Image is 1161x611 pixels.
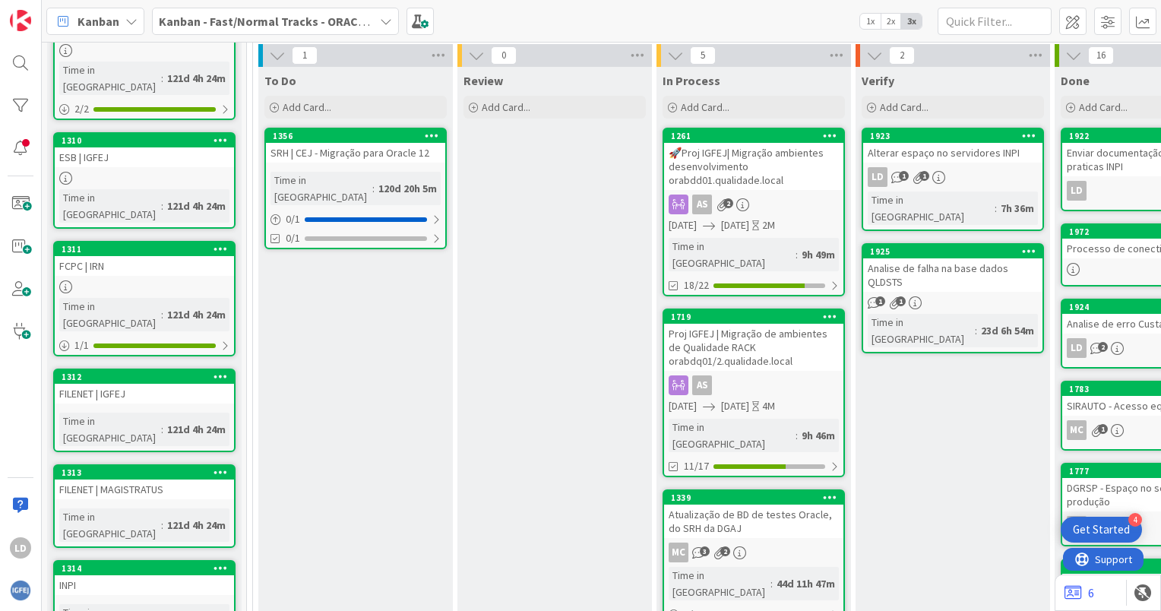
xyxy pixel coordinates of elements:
span: Add Card... [1079,100,1128,114]
span: 0 [491,46,517,65]
span: [DATE] [721,217,749,233]
span: 1x [860,14,881,29]
span: 1 [1098,424,1108,434]
span: Add Card... [880,100,928,114]
span: Review [463,73,503,88]
span: 18/22 [684,277,709,293]
div: 1/1 [55,336,234,355]
div: 1311 [62,244,234,255]
div: 7h 36m [997,200,1038,217]
div: 23d 6h 54m [977,322,1038,339]
div: 1925 [870,246,1042,257]
input: Quick Filter... [938,8,1052,35]
a: 1925Analise de falha na base dados QLDSTSTime in [GEOGRAPHIC_DATA]:23d 6h 54m [862,243,1044,353]
div: 1261 [671,131,843,141]
div: 1356 [266,129,445,143]
div: Atualização de BD de testes Oracle, do SRH da DGAJ [664,505,843,538]
div: 1261🚀Proj IGFEJ| Migração ambientes desenvolvimento orabdd01.qualidade.local [664,129,843,190]
div: 4 [1128,513,1142,527]
div: LD [1067,181,1087,201]
span: [DATE] [669,217,697,233]
span: : [161,517,163,533]
div: 9h 46m [798,427,839,444]
span: 2 / 2 [74,101,89,117]
span: 2x [881,14,901,29]
div: LD [1067,338,1087,358]
span: : [975,322,977,339]
span: [DATE] [669,398,697,414]
span: 3 [700,546,710,556]
span: : [161,306,163,323]
span: Add Card... [283,100,331,114]
div: Time in [GEOGRAPHIC_DATA] [669,567,770,600]
div: LD [10,537,31,559]
div: AS [692,375,712,395]
span: : [995,200,997,217]
div: 🚀Proj IGFEJ| Migração ambientes desenvolvimento orabdd01.qualidade.local [664,143,843,190]
div: 1312 [55,370,234,384]
div: 9h 49m [798,246,839,263]
span: 16 [1088,46,1114,65]
div: 1925 [863,245,1042,258]
div: LD [863,167,1042,187]
div: MC [1067,516,1087,536]
div: 1923 [870,131,1042,141]
div: 1313 [55,466,234,480]
span: To Do [264,73,296,88]
div: 1314 [55,562,234,575]
div: MC [669,543,688,562]
div: Analise de falha na base dados QLDSTS [863,258,1042,292]
a: 1923Alterar espaço no servidores INPILDTime in [GEOGRAPHIC_DATA]:7h 36m [862,128,1044,231]
div: 1356SRH | CEJ - Migração para Oracle 12 [266,129,445,163]
div: Time in [GEOGRAPHIC_DATA] [868,314,975,347]
b: Kanban - Fast/Normal Tracks - ORACLE TEAM | IGFEJ [159,14,443,29]
div: 120d 20h 5m [375,180,441,197]
div: 121d 4h 24m [163,517,229,533]
div: 1339 [664,491,843,505]
span: : [796,427,798,444]
div: AS [664,375,843,395]
span: 0/1 [286,230,300,246]
span: : [161,421,163,438]
span: 2 [1098,342,1108,352]
span: Kanban [78,12,119,30]
div: 121d 4h 24m [163,70,229,87]
div: Time in [GEOGRAPHIC_DATA] [59,298,161,331]
a: 1719Proj IGFEJ | Migração de ambientes de Qualidade RACK orabdq01/2.qualidade.localAS[DATE][DATE]... [663,309,845,477]
div: 2/2 [55,100,234,119]
div: 1719Proj IGFEJ | Migração de ambientes de Qualidade RACK orabdq01/2.qualidade.local [664,310,843,371]
span: Add Card... [482,100,530,114]
div: SRH | CEJ - Migração para Oracle 12 [266,143,445,163]
span: 5 [690,46,716,65]
div: ESB | IGFEJ [55,147,234,167]
div: Time in [GEOGRAPHIC_DATA] [669,419,796,452]
div: 1923Alterar espaço no servidores INPI [863,129,1042,163]
span: 1 [899,171,909,181]
a: 6 [1065,584,1094,602]
div: Time in [GEOGRAPHIC_DATA] [868,192,995,225]
div: Open Get Started checklist, remaining modules: 4 [1061,517,1142,543]
a: 1312FILENET | IGFEJTime in [GEOGRAPHIC_DATA]:121d 4h 24m [53,369,236,452]
div: Time in [GEOGRAPHIC_DATA] [59,508,161,542]
span: : [161,198,163,214]
span: 1 [292,46,318,65]
div: 1339 [671,492,843,503]
span: 1 [875,296,885,306]
div: 1923 [863,129,1042,143]
div: 4M [762,398,775,414]
a: 1310ESB | IGFEJTime in [GEOGRAPHIC_DATA]:121d 4h 24m [53,132,236,229]
span: 11/17 [684,458,709,474]
div: LD [868,167,887,187]
span: 2 [889,46,915,65]
span: Add Card... [681,100,729,114]
a: 1356SRH | CEJ - Migração para Oracle 12Time in [GEOGRAPHIC_DATA]:120d 20h 5m0/10/1 [264,128,447,249]
span: : [161,70,163,87]
div: MC [664,543,843,562]
div: 1719 [664,310,843,324]
div: AS [664,195,843,214]
div: 121d 4h 24m [163,306,229,323]
div: Alterar espaço no servidores INPI [863,143,1042,163]
span: 3x [901,14,922,29]
div: AS [692,195,712,214]
div: MC [1067,420,1087,440]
